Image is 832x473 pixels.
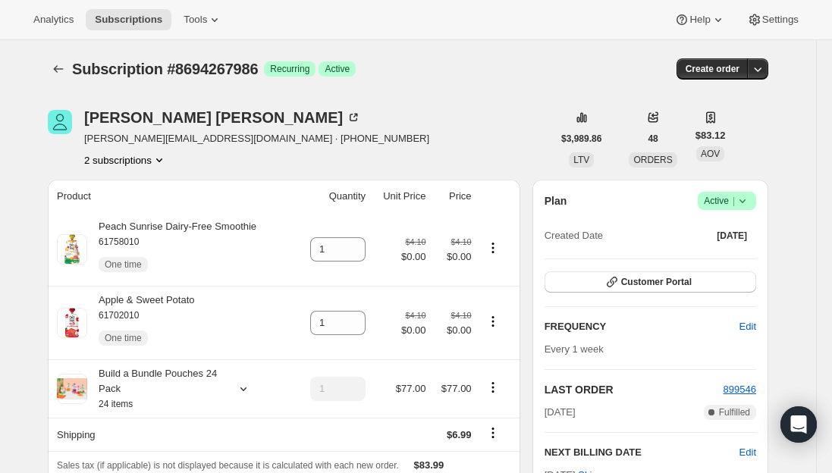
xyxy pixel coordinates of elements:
[481,424,505,441] button: Shipping actions
[573,155,589,165] span: LTV
[48,180,295,213] th: Product
[447,429,472,440] span: $6.99
[762,14,799,26] span: Settings
[174,9,231,30] button: Tools
[33,14,74,26] span: Analytics
[481,240,505,256] button: Product actions
[435,323,471,338] span: $0.00
[730,315,765,339] button: Edit
[84,152,167,168] button: Product actions
[57,234,87,265] img: product img
[270,63,309,75] span: Recurring
[401,249,426,265] span: $0.00
[401,323,426,338] span: $0.00
[72,61,258,77] span: Subscription #8694267986
[405,237,425,246] small: $4.10
[704,193,750,208] span: Active
[665,9,734,30] button: Help
[552,128,611,149] button: $3,989.86
[84,131,429,146] span: [PERSON_NAME][EMAIL_ADDRESS][DOMAIN_NAME] · [PHONE_NUMBER]
[545,228,603,243] span: Created Date
[633,155,672,165] span: ORDERS
[451,311,471,320] small: $4.10
[99,310,139,321] small: 61702010
[545,405,576,420] span: [DATE]
[481,313,505,330] button: Product actions
[325,63,350,75] span: Active
[561,133,601,145] span: $3,989.86
[99,236,139,247] small: 61758010
[95,14,162,26] span: Subscriptions
[724,382,756,397] button: 899546
[545,445,739,460] h2: NEXT BILLING DATE
[396,383,426,394] span: $77.00
[435,249,471,265] span: $0.00
[87,366,224,412] div: Build a Bundle Pouches 24 Pack
[724,384,756,395] a: 899546
[184,14,207,26] span: Tools
[57,308,87,338] img: product img
[677,58,749,80] button: Create order
[545,382,724,397] h2: LAST ORDER
[430,180,476,213] th: Price
[701,149,720,159] span: AOV
[639,128,667,149] button: 48
[717,230,747,242] span: [DATE]
[545,193,567,208] h2: Plan
[24,9,83,30] button: Analytics
[48,418,295,451] th: Shipping
[621,276,692,288] span: Customer Portal
[105,258,142,271] span: One time
[405,311,425,320] small: $4.10
[689,14,710,26] span: Help
[105,332,142,344] span: One time
[370,180,430,213] th: Unit Price
[84,110,361,125] div: [PERSON_NAME] [PERSON_NAME]
[545,271,756,293] button: Customer Portal
[441,383,472,394] span: $77.00
[739,319,756,334] span: Edit
[48,58,69,80] button: Subscriptions
[708,225,756,246] button: [DATE]
[87,219,256,280] div: Peach Sunrise Dairy-Free Smoothie
[719,406,750,418] span: Fulfilled
[57,460,399,471] span: Sales tax (if applicable) is not displayed because it is calculated with each new order.
[99,399,133,409] small: 24 items
[86,9,171,30] button: Subscriptions
[545,319,739,334] h2: FREQUENCY
[648,133,658,145] span: 48
[414,459,444,471] span: $83.99
[733,195,735,207] span: |
[48,110,72,134] span: Caroline Casson
[451,237,471,246] small: $4.10
[780,406,817,443] div: Open Intercom Messenger
[87,293,194,353] div: Apple & Sweet Potato
[481,379,505,396] button: Product actions
[545,343,604,355] span: Every 1 week
[738,9,808,30] button: Settings
[295,180,370,213] th: Quantity
[695,128,726,143] span: $83.12
[739,445,756,460] button: Edit
[686,63,739,75] span: Create order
